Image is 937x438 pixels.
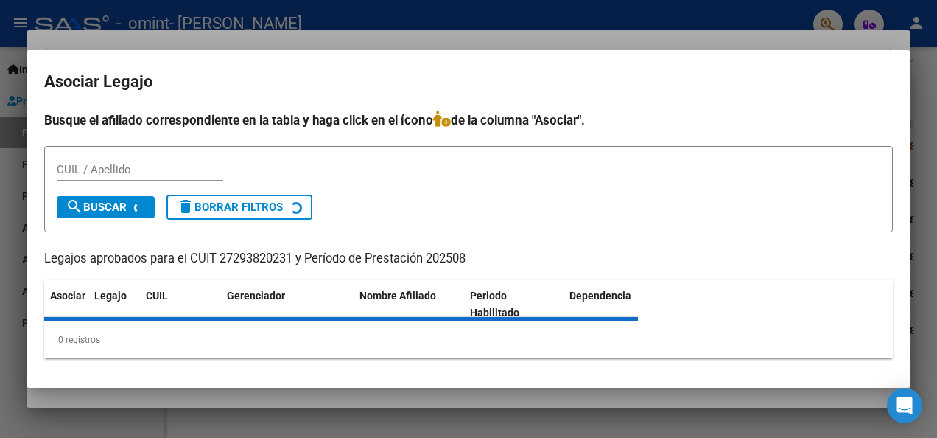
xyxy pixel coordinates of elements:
span: Nombre Afiliado [359,290,436,302]
div: Open Intercom Messenger [887,388,922,423]
span: Asociar [50,290,85,302]
button: Borrar Filtros [166,195,312,220]
datatable-header-cell: Legajo [88,280,140,329]
datatable-header-cell: Nombre Afiliado [354,280,464,329]
div: 0 registros [44,321,893,358]
span: Periodo Habilitado [470,290,519,319]
span: Gerenciador [227,290,285,302]
h2: Asociar Legajo [44,68,893,96]
button: Buscar [57,196,155,218]
datatable-header-cell: CUIL [140,280,221,329]
span: Buscar [66,201,127,214]
span: Dependencia [569,290,631,302]
span: CUIL [146,290,168,302]
datatable-header-cell: Asociar [44,280,88,329]
p: Legajos aprobados para el CUIT 27293820231 y Período de Prestación 202508 [44,250,893,268]
datatable-header-cell: Gerenciador [221,280,354,329]
h4: Busque el afiliado correspondiente en la tabla y haga click en el ícono de la columna "Asociar". [44,111,893,130]
span: Borrar Filtros [177,201,283,214]
span: Legajo [94,290,127,302]
mat-icon: delete [177,198,194,215]
mat-icon: search [66,198,83,215]
datatable-header-cell: Dependencia [564,280,674,329]
datatable-header-cell: Periodo Habilitado [464,280,564,329]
